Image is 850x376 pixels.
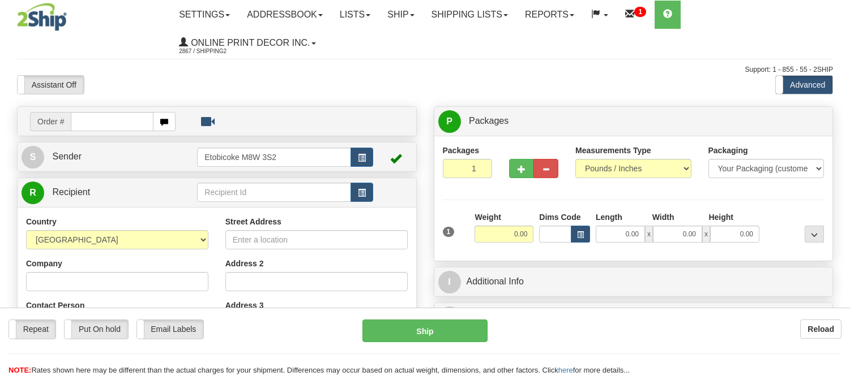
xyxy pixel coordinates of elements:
[137,320,203,338] label: Email Labels
[362,319,487,342] button: Ship
[443,227,455,237] span: 1
[438,306,829,329] a: $Rates
[170,29,324,57] a: Online Print Decor Inc. 2867 / Shipping2
[805,226,824,243] div: ...
[225,216,281,227] label: Street Address
[197,183,351,202] input: Recipient Id
[225,300,264,311] label: Address 3
[22,181,178,204] a: R Recipient
[22,181,44,204] span: R
[8,366,31,374] span: NOTE:
[225,230,408,249] input: Enter a location
[645,226,653,243] span: x
[65,320,127,338] label: Put On hold
[18,76,84,94] label: Assistant Off
[438,271,461,293] span: I
[438,110,829,133] a: P Packages
[575,145,651,156] label: Measurements Type
[26,216,57,227] label: Country
[438,110,461,133] span: P
[52,187,90,197] span: Recipient
[558,366,573,374] a: here
[170,1,238,29] a: Settings
[188,38,310,47] span: Online Print Decor Inc.
[52,152,82,161] span: Sender
[469,116,509,126] span: Packages
[539,211,580,223] label: Dims Code
[197,148,351,167] input: Sender Id
[808,325,834,334] b: Reload
[824,130,849,245] iframe: chat widget
[438,306,461,329] span: $
[617,1,655,29] a: 1
[516,1,583,29] a: Reports
[17,3,67,31] img: logo2867.jpg
[179,46,264,57] span: 2867 / Shipping2
[22,146,44,168] span: S
[708,145,748,156] label: Packaging
[379,1,422,29] a: Ship
[702,226,710,243] span: x
[708,211,733,223] label: Height
[423,1,516,29] a: Shipping lists
[652,211,674,223] label: Width
[22,145,197,168] a: S Sender
[238,1,331,29] a: Addressbook
[634,7,646,17] sup: 1
[17,65,833,75] div: Support: 1 - 855 - 55 - 2SHIP
[331,1,379,29] a: Lists
[443,145,480,156] label: Packages
[26,300,84,311] label: Contact Person
[9,320,55,338] label: Repeat
[776,76,832,94] label: Advanced
[26,258,62,269] label: Company
[438,270,829,293] a: IAdditional Info
[596,211,622,223] label: Length
[225,258,264,269] label: Address 2
[800,319,842,339] button: Reload
[475,211,501,223] label: Weight
[30,112,71,131] span: Order #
